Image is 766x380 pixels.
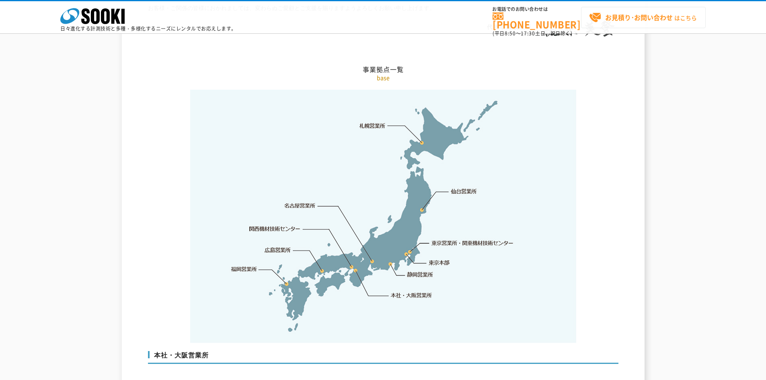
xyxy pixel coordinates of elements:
a: お見積り･お問い合わせはこちら [581,7,706,28]
a: 仙台営業所 [451,187,477,195]
a: 福岡営業所 [231,265,257,273]
a: 札幌営業所 [359,121,386,129]
a: [PHONE_NUMBER] [493,12,581,29]
a: 関西機材技術センター [249,225,300,233]
span: 17:30 [521,30,535,37]
p: 日々進化する計測技術と多種・多様化するニーズにレンタルでお応えします。 [60,26,236,31]
a: 広島営業所 [265,246,291,254]
span: (平日 ～ 土日、祝日除く) [493,30,572,37]
a: 静岡営業所 [407,271,433,279]
span: はこちら [589,12,697,24]
img: 事業拠点一覧 [190,90,576,343]
h3: 本社・大阪営業所 [148,351,618,364]
strong: お見積り･お問い合わせ [605,12,673,22]
a: 名古屋営業所 [284,202,316,210]
a: 東京営業所・関東機材技術センター [432,239,514,247]
p: base [148,74,618,82]
a: 本社・大阪営業所 [390,291,432,299]
a: 東京本部 [429,259,450,267]
span: お電話でのお問い合わせは [493,7,581,12]
span: 8:50 [505,30,516,37]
